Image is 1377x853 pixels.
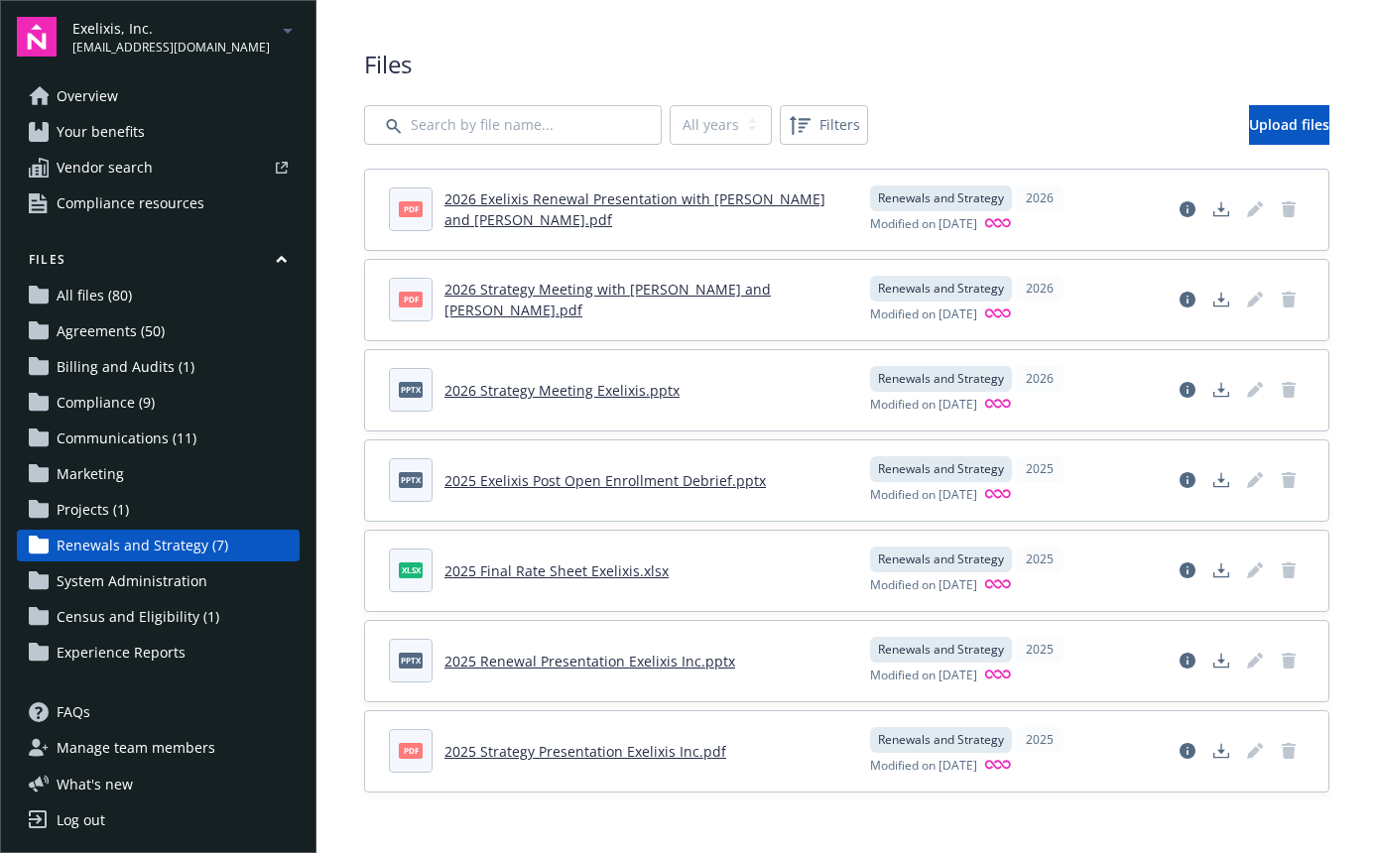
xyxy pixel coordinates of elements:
[17,423,300,454] a: Communications (11)
[1273,284,1305,315] span: Delete document
[17,17,57,57] img: navigator-logo.svg
[17,116,300,148] a: Your benefits
[870,667,977,685] span: Modified on [DATE]
[57,696,90,728] span: FAQs
[57,530,228,561] span: Renewals and Strategy (7)
[1172,645,1203,676] a: View file details
[1273,554,1305,586] span: Delete document
[1016,637,1064,663] div: 2025
[870,396,977,415] span: Modified on [DATE]
[17,458,300,490] a: Marketing
[444,652,735,670] a: 2025 Renewal Presentation Exelixis Inc.pptx
[1249,105,1329,145] a: Upload files
[57,732,215,764] span: Manage team members
[17,187,300,219] a: Compliance resources
[399,653,423,668] span: pptx
[1273,735,1305,767] span: Delete document
[399,562,423,577] span: xlsx
[72,17,300,57] button: Exelixis, Inc.[EMAIL_ADDRESS][DOMAIN_NAME]arrowDropDown
[1172,464,1203,496] a: View file details
[1273,464,1305,496] span: Delete document
[17,280,300,311] a: All files (80)
[1239,735,1271,767] a: Edit document
[17,152,300,183] a: Vendor search
[444,189,825,229] a: 2026 Exelixis Renewal Presentation with [PERSON_NAME] and [PERSON_NAME].pdf
[57,351,194,383] span: Billing and Audits (1)
[57,80,118,112] span: Overview
[870,576,977,595] span: Modified on [DATE]
[1172,374,1203,406] a: View file details
[17,80,300,112] a: Overview
[17,774,165,794] button: What's new
[399,743,423,758] span: pdf
[870,757,977,776] span: Modified on [DATE]
[17,351,300,383] a: Billing and Audits (1)
[57,637,186,669] span: Experience Reports
[444,561,669,580] a: 2025 Final Rate Sheet Exelixis.xlsx
[364,105,662,145] input: Search by file name...
[1205,464,1237,496] a: Download document
[870,305,977,324] span: Modified on [DATE]
[1205,645,1237,676] a: Download document
[1016,366,1064,392] div: 2026
[1239,374,1271,406] a: Edit document
[1239,554,1271,586] span: Edit document
[1205,284,1237,315] a: Download document
[364,48,1329,81] span: Files
[1239,284,1271,315] span: Edit document
[57,315,165,347] span: Agreements (50)
[1016,547,1064,572] div: 2025
[17,387,300,419] a: Compliance (9)
[399,201,423,216] span: pdf
[1205,554,1237,586] a: Download document
[17,696,300,728] a: FAQs
[780,105,868,145] button: Filters
[1172,284,1203,315] a: View file details
[878,731,1004,749] span: Renewals and Strategy
[444,280,771,319] a: 2026 Strategy Meeting with [PERSON_NAME] and [PERSON_NAME].pdf
[1172,554,1203,586] a: View file details
[1016,185,1064,211] div: 2026
[17,251,300,276] button: Files
[57,387,155,419] span: Compliance (9)
[1016,727,1064,753] div: 2025
[17,732,300,764] a: Manage team members
[878,370,1004,388] span: Renewals and Strategy
[72,18,270,39] span: Exelixis, Inc.
[57,280,132,311] span: All files (80)
[57,565,207,597] span: System Administration
[17,494,300,526] a: Projects (1)
[17,637,300,669] a: Experience Reports
[1016,456,1064,482] div: 2025
[57,116,145,148] span: Your benefits
[1273,645,1305,676] span: Delete document
[784,109,864,141] span: Filters
[1239,193,1271,225] span: Edit document
[1273,193,1305,225] span: Delete document
[1205,735,1237,767] a: Download document
[57,423,196,454] span: Communications (11)
[17,565,300,597] a: System Administration
[444,381,680,400] a: 2026 Strategy Meeting Exelixis.pptx
[870,486,977,505] span: Modified on [DATE]
[878,641,1004,659] span: Renewals and Strategy
[57,804,105,836] div: Log out
[1239,464,1271,496] span: Edit document
[1273,374,1305,406] span: Delete document
[57,774,133,794] span: What ' s new
[57,494,129,526] span: Projects (1)
[878,280,1004,298] span: Renewals and Strategy
[1239,645,1271,676] span: Edit document
[444,471,766,490] a: 2025 Exelixis Post Open Enrollment Debrief.pptx
[1172,193,1203,225] a: View file details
